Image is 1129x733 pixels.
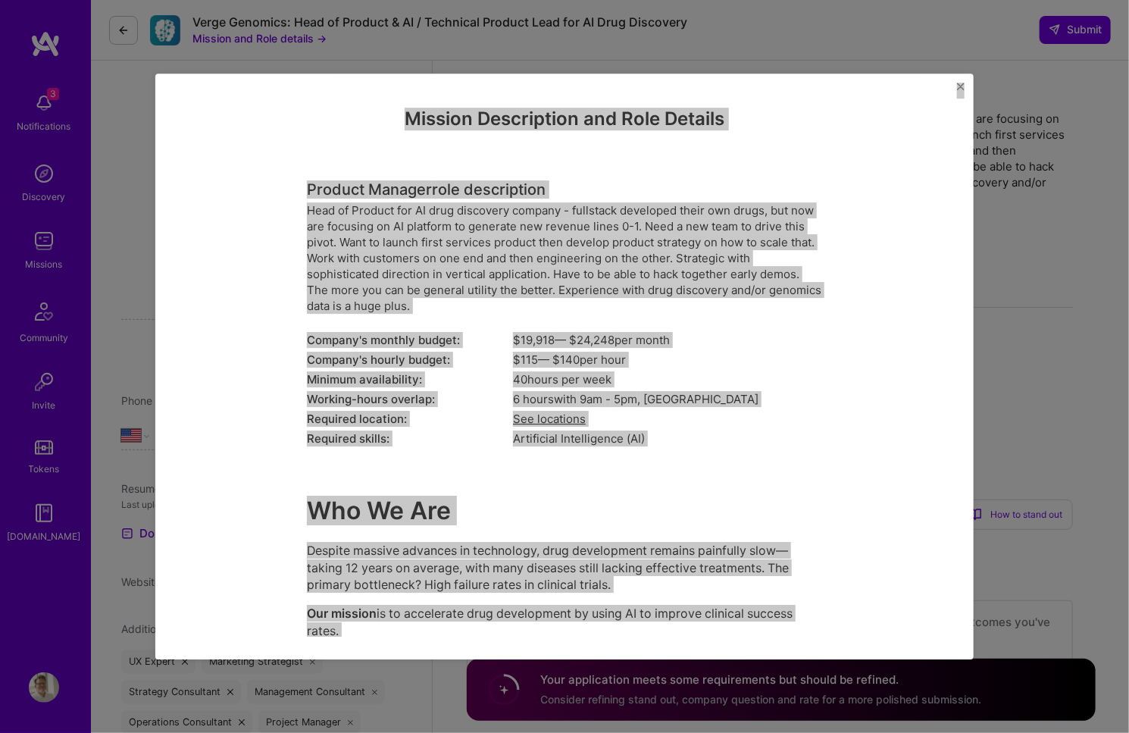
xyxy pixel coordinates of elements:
span: 9am - 5pm , [577,392,643,406]
div: Company's monthly budget: [307,332,513,348]
span: See locations [513,412,586,426]
div: Required skills: [307,431,513,446]
p: Despite massive advances in technology, drug development remains painfully slow—taking 12 years o... [307,542,822,593]
div: Artificial Intelligence (AI) [513,431,822,446]
p: is to accelerate drug development by using AI to improve clinical success rates. [307,606,822,640]
div: Working-hours overlap: [307,391,513,407]
div: Head of Product for AI drug discovery company - fullstack developed their own drugs, but now are ... [307,202,822,314]
div: Company's hourly budget: [307,352,513,368]
h4: Mission Description and Role Details [307,108,822,130]
div: $ 19,918 — $ 24,248 per month [513,332,822,348]
div: 6 hours with [GEOGRAPHIC_DATA] [513,391,822,407]
div: Required location: [307,411,513,427]
strong: Who We Are [307,496,451,526]
button: Close [957,83,965,99]
div: $ 115 — $ 140 per hour [513,352,822,368]
h4: Product Manager role description [307,180,822,199]
div: 40 hours per week [513,371,822,387]
strong: Our mission [307,606,377,622]
div: Minimum availability: [307,371,513,387]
